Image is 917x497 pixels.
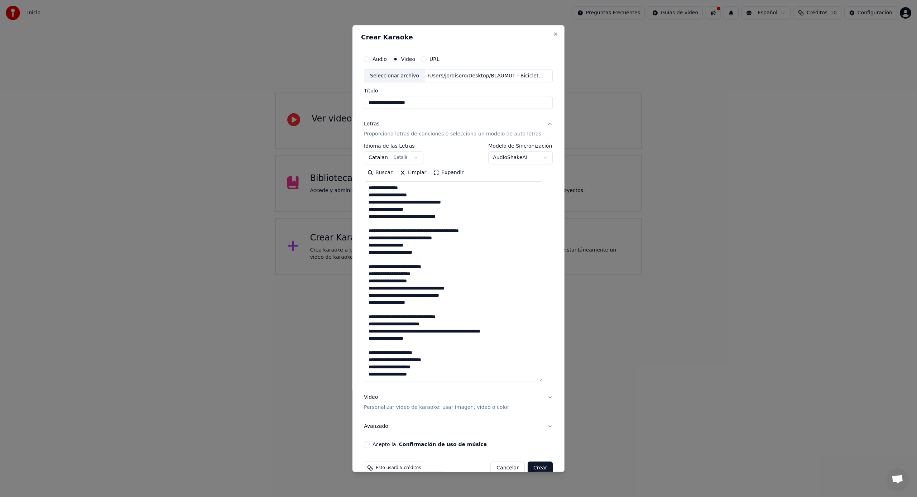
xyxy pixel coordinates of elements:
[361,34,556,40] h2: Crear Karaoke
[376,465,421,471] span: Esto usará 5 créditos
[399,442,487,447] button: Acepto la
[364,167,396,178] button: Buscar
[373,56,387,61] label: Audio
[429,56,440,61] label: URL
[364,388,553,417] button: VideoPersonalizar video de karaoke: usar imagen, video o color
[425,72,547,79] div: /Users/jordisoro/Desktop/BLAUMUT - Bicicletes (Video Oficial).mp4
[364,404,509,411] p: Personalizar video de karaoke: usar imagen, video o color
[364,394,509,411] div: Video
[528,462,553,474] button: Crear
[430,167,467,178] button: Expandir
[373,442,487,447] label: Acepto la
[364,69,425,82] div: Seleccionar archivo
[364,143,423,148] label: Idioma de las Letras
[364,417,553,436] button: Avanzado
[364,143,553,388] div: LetrasProporciona letras de canciones o selecciona un modelo de auto letras
[491,462,525,474] button: Cancelar
[364,115,553,143] button: LetrasProporciona letras de canciones o selecciona un modelo de auto letras
[396,167,430,178] button: Limpiar
[364,130,541,138] p: Proporciona letras de canciones o selecciona un modelo de auto letras
[364,88,553,93] label: Título
[364,120,379,128] div: Letras
[401,56,415,61] label: Video
[489,143,553,148] label: Modelo de Sincronización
